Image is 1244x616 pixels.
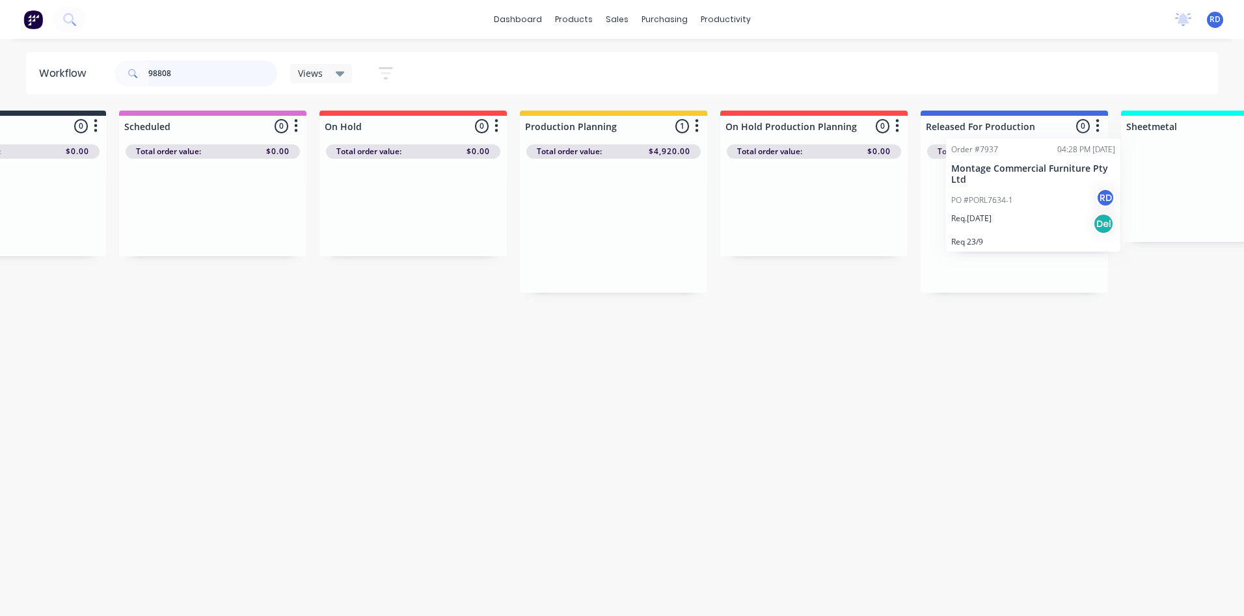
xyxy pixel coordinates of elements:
span: Views [298,66,323,80]
span: $0.00 [66,146,89,157]
div: sales [599,10,635,29]
div: products [548,10,599,29]
img: Factory [23,10,43,29]
span: Total order value: [136,146,201,157]
div: purchasing [635,10,694,29]
div: productivity [694,10,757,29]
span: $0.00 [266,146,290,157]
span: $0.00 [867,146,891,157]
input: Search for orders... [148,60,277,87]
a: dashboard [487,10,548,29]
span: Total order value: [938,146,1003,157]
span: Total order value: [336,146,401,157]
span: RD [1210,14,1221,25]
span: $0.00 [1068,146,1091,157]
div: Workflow [39,66,92,81]
span: Total order value: [737,146,802,157]
span: $4,920.00 [649,146,690,157]
span: Total order value: [537,146,602,157]
span: $0.00 [466,146,490,157]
